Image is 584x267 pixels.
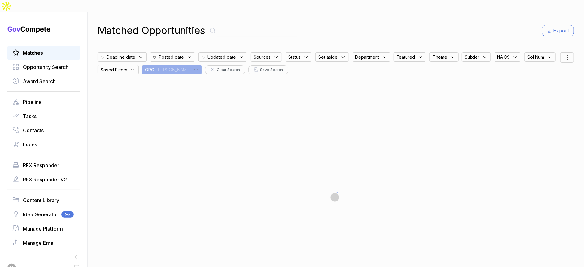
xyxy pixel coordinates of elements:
span: : [PERSON_NAME] [154,66,190,73]
span: Sol Num [527,54,544,60]
a: Opportunity Search [12,63,75,71]
a: Contacts [12,127,75,134]
span: Beta [61,211,74,218]
span: Deadline date [107,54,135,60]
a: Idea GeneratorBeta [12,211,75,218]
span: Updated date [207,54,236,60]
span: Manage Email [23,239,56,247]
span: RFX Responder [23,162,59,169]
a: Award Search [12,78,75,85]
span: Department [355,54,379,60]
a: RFX Responder V2 [12,176,75,183]
button: Clear Search [205,65,245,74]
span: Status [288,54,301,60]
span: Theme [433,54,447,60]
a: RFX Responder [12,162,75,169]
a: Manage Email [12,239,75,247]
span: Award Search [23,78,56,85]
span: Manage Platform [23,225,63,232]
a: Leads [12,141,75,148]
span: Opportunity Search [23,63,68,71]
a: Manage Platform [12,225,75,232]
span: Pipeline [23,98,42,106]
button: Export [542,25,574,36]
span: Matches [23,49,43,57]
span: Set aside [318,54,338,60]
span: Featured [397,54,415,60]
img: loading animation [320,182,351,213]
span: ORG [145,66,154,73]
span: Contacts [23,127,44,134]
a: Tasks [12,112,75,120]
span: Clear Search [217,67,240,73]
h1: Matched Opportunities [98,23,205,38]
a: Content Library [12,197,75,204]
span: Content Library [23,197,59,204]
span: NAICS [497,54,510,60]
span: Idea Generator [23,211,58,218]
span: Gov [7,25,20,33]
span: Sources [254,54,271,60]
h1: Compete [7,25,80,33]
span: Leads [23,141,37,148]
span: Tasks [23,112,37,120]
span: RFX Responder V2 [23,176,67,183]
span: Subtier [465,54,479,60]
a: Pipeline [12,98,75,106]
span: Posted date [159,54,184,60]
span: Saved Filters [101,66,127,73]
a: Matches [12,49,75,57]
span: Save Search [260,67,283,73]
button: Save Search [248,65,288,74]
